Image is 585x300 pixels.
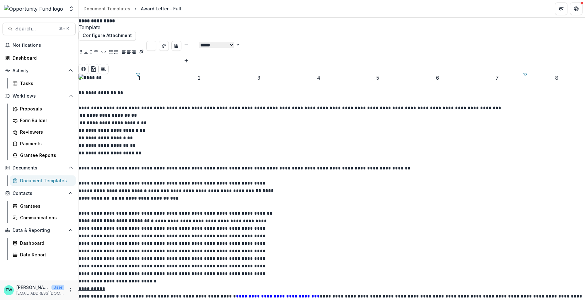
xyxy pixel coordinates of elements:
button: Underline [83,49,89,56]
button: Ordered List [114,49,119,56]
div: Communications [20,214,71,221]
button: Code [101,49,106,56]
button: Strike [94,49,99,56]
span: Documents [13,165,66,171]
button: Italicize [89,49,94,56]
a: Form Builder [10,115,76,126]
button: Insert Table [171,41,181,51]
button: Align Center [126,49,131,56]
div: Grantees [20,203,71,209]
div: Reviewers [20,129,71,135]
button: Partners [555,3,567,15]
a: Document Templates [10,175,76,186]
a: Payments [10,138,76,149]
a: Dashboard [10,238,76,248]
button: Open Workflows [3,91,76,101]
div: Document Templates [20,177,71,184]
p: [EMAIL_ADDRESS][DOMAIN_NAME] [16,291,64,296]
div: Proposals [20,105,71,112]
button: Open Documents [3,163,76,173]
button: Get Help [570,3,582,15]
p: User [51,285,64,290]
div: Award Letter - Full [141,5,181,12]
div: ⌘ + K [58,25,70,32]
span: Workflows [13,94,66,99]
a: Reviewers [10,127,76,137]
div: Insert Table [171,41,181,64]
button: Open Activity [3,66,76,76]
span: Contacts [13,191,66,196]
button: Open Contacts [3,188,76,198]
nav: breadcrumb [81,4,184,13]
button: Insert Signature [139,49,144,56]
button: Choose font color [146,41,156,51]
button: Configure Attachment [78,31,136,41]
button: Notifications [3,40,76,50]
button: Search... [3,23,76,35]
a: Data Report [10,249,76,260]
button: Open Data & Reporting [3,225,76,235]
a: Document Templates [81,4,133,13]
button: Create link [159,41,169,51]
span: Template [78,24,585,30]
span: Search... [15,26,55,32]
img: Opportunity Fund logo [4,5,63,13]
a: Tasks [10,78,76,88]
div: Dashboard [20,240,71,246]
button: Open Editor Sidebar [99,64,109,74]
button: Bold [78,49,83,56]
span: Activity [13,68,66,73]
span: Data & Reporting [13,228,66,233]
div: Document Templates [83,5,130,12]
button: More [67,287,74,294]
div: Dashboard [13,55,71,61]
p: [PERSON_NAME] [16,284,49,291]
a: Dashboard [3,53,76,63]
div: Tasks [20,80,71,87]
div: Payments [20,140,71,147]
a: Grantee Reports [10,150,76,160]
div: Ti Wilhelm [5,288,12,292]
button: Smaller [184,41,189,48]
button: Preview preview-doc.pdf [78,64,89,74]
button: download-word [89,64,99,74]
button: Bigger [184,56,189,64]
button: Open entity switcher [67,3,76,15]
button: Align Left [121,49,126,56]
a: Proposals [10,104,76,114]
button: Bullet List [109,49,114,56]
div: Grantee Reports [20,152,71,158]
span: Notifications [13,43,73,48]
a: Communications [10,212,76,223]
button: Align Right [131,49,136,56]
div: Form Builder [20,117,71,124]
div: Data Report [20,251,71,258]
a: Grantees [10,201,76,211]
